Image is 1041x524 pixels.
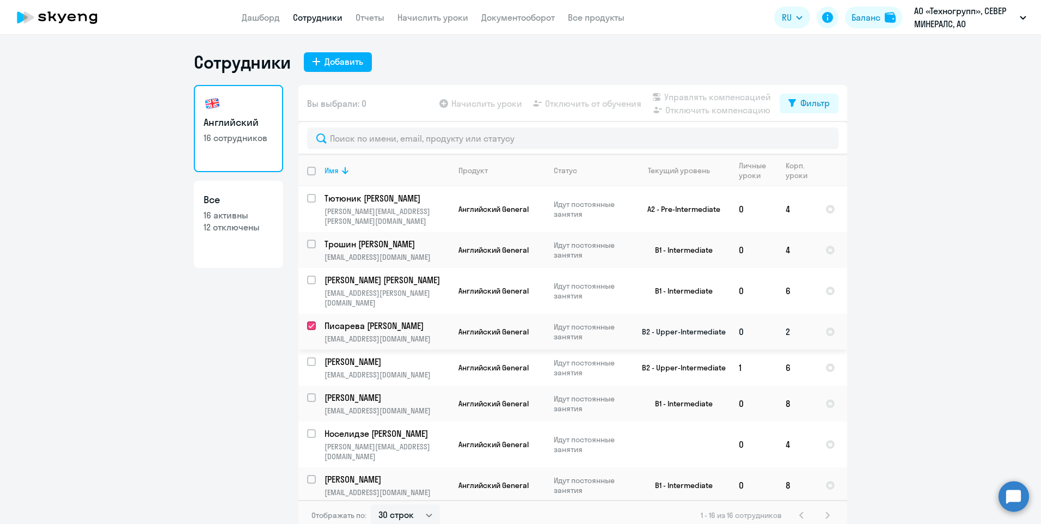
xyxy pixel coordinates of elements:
[324,320,449,332] a: Писарева [PERSON_NAME]
[554,166,628,175] div: Статус
[204,95,221,112] img: english
[730,268,777,314] td: 0
[324,428,448,440] p: Носелидзе [PERSON_NAME]
[730,386,777,422] td: 0
[730,314,777,350] td: 0
[324,320,448,332] p: Писарева [PERSON_NAME]
[780,94,838,113] button: Фильтр
[397,12,468,23] a: Начислить уроки
[777,314,817,350] td: 2
[629,232,730,268] td: B1 - Intermediate
[324,55,363,68] div: Добавить
[458,480,529,490] span: Английский General
[324,356,449,368] a: [PERSON_NAME]
[800,96,830,109] div: Фильтр
[307,127,838,149] input: Поиск по имени, email, продукту или статусу
[554,435,628,454] p: Идут постоянные занятия
[194,181,283,268] a: Все16 активны12 отключены
[458,363,529,373] span: Английский General
[324,356,448,368] p: [PERSON_NAME]
[554,281,628,301] p: Идут постоянные занятия
[554,199,628,219] p: Идут постоянные занятия
[554,240,628,260] p: Идут постоянные занятия
[458,399,529,409] span: Английский General
[204,193,273,207] h3: Все
[324,274,448,286] p: [PERSON_NAME] [PERSON_NAME]
[777,268,817,314] td: 6
[629,268,730,314] td: B1 - Intermediate
[324,206,449,226] p: [PERSON_NAME][EMAIL_ADDRESS][PERSON_NAME][DOMAIN_NAME]
[204,209,273,221] p: 16 активны
[324,473,449,485] a: [PERSON_NAME]
[324,166,449,175] div: Имя
[311,510,366,520] span: Отображать по:
[204,115,273,130] h3: Английский
[481,12,555,23] a: Документооборот
[242,12,280,23] a: Дашборд
[777,350,817,386] td: 6
[324,473,448,485] p: [PERSON_NAME]
[629,186,730,232] td: A2 - Pre-Intermediate
[554,322,628,342] p: Идут постоянные занятия
[324,238,448,250] p: Трошин [PERSON_NAME]
[324,370,449,380] p: [EMAIL_ADDRESS][DOMAIN_NAME]
[324,406,449,416] p: [EMAIL_ADDRESS][DOMAIN_NAME]
[568,12,624,23] a: Все продукты
[786,161,816,180] div: Корп. уроки
[730,350,777,386] td: 1
[324,288,449,308] p: [EMAIL_ADDRESS][PERSON_NAME][DOMAIN_NAME]
[648,166,710,175] div: Текущий уровень
[845,7,902,28] button: Балансbalance
[554,166,577,175] div: Статус
[324,166,339,175] div: Имя
[909,4,1032,31] button: АО «Техногрупп», СЕВЕР МИНЕРАЛС, АО
[774,7,810,28] button: RU
[554,394,628,413] p: Идут постоянные занятия
[730,422,777,467] td: 0
[458,166,488,175] div: Продукт
[629,314,730,350] td: B2 - Upper-Intermediate
[356,12,384,23] a: Отчеты
[777,186,817,232] td: 4
[554,476,628,495] p: Идут постоянные занятия
[777,386,817,422] td: 8
[324,334,449,344] p: [EMAIL_ADDRESS][DOMAIN_NAME]
[324,192,448,204] p: Тютюник [PERSON_NAME]
[739,161,769,180] div: Личные уроки
[458,204,529,214] span: Английский General
[204,132,273,144] p: 16 сотрудников
[885,12,896,23] img: balance
[458,440,529,449] span: Английский General
[458,166,544,175] div: Продукт
[304,52,372,72] button: Добавить
[194,51,291,73] h1: Сотрудники
[324,392,448,404] p: [PERSON_NAME]
[730,232,777,268] td: 0
[324,238,449,250] a: Трошин [PERSON_NAME]
[638,166,730,175] div: Текущий уровень
[194,85,283,172] a: Английский16 сотрудников
[324,488,449,497] p: [EMAIL_ADDRESS][DOMAIN_NAME]
[324,274,449,286] a: [PERSON_NAME] [PERSON_NAME]
[324,442,449,461] p: [PERSON_NAME][EMAIL_ADDRESS][DOMAIN_NAME]
[324,392,449,404] a: [PERSON_NAME]
[730,467,777,503] td: 0
[629,386,730,422] td: B1 - Intermediate
[324,252,449,262] p: [EMAIL_ADDRESS][DOMAIN_NAME]
[629,350,730,386] td: B2 - Upper-Intermediate
[701,510,782,520] span: 1 - 16 из 16 сотрудников
[554,358,628,377] p: Идут постоянные занятия
[204,221,273,233] p: 12 отключены
[914,4,1015,31] p: АО «Техногрупп», СЕВЕР МИНЕРАЛС, АО
[458,245,529,255] span: Английский General
[739,161,776,180] div: Личные уроки
[730,186,777,232] td: 0
[324,192,449,204] a: Тютюник [PERSON_NAME]
[458,286,529,296] span: Английский General
[629,467,730,503] td: B1 - Intermediate
[293,12,342,23] a: Сотрудники
[458,327,529,337] span: Английский General
[777,232,817,268] td: 4
[782,11,792,24] span: RU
